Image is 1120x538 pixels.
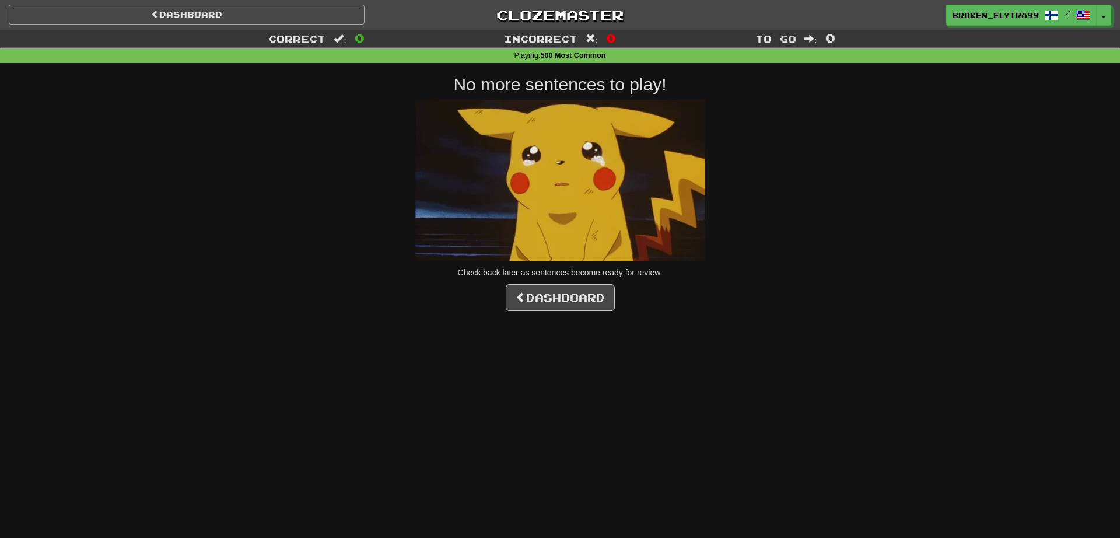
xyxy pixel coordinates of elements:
span: To go [755,33,796,44]
a: Dashboard [9,5,365,25]
span: Correct [268,33,325,44]
strong: 500 Most Common [540,51,605,60]
a: Dashboard [506,284,615,311]
span: : [804,34,817,44]
span: 0 [355,31,365,45]
img: sad-pikachu.gif [415,100,705,261]
span: Broken_Elytra993 [953,10,1039,20]
span: : [586,34,598,44]
h2: No more sentences to play! [228,75,892,94]
span: Incorrect [504,33,577,44]
span: / [1065,9,1070,18]
a: Broken_Elytra993 / [946,5,1097,26]
span: 0 [825,31,835,45]
span: : [334,34,346,44]
p: Check back later as sentences become ready for review. [228,267,892,278]
span: 0 [606,31,616,45]
a: Clozemaster [382,5,738,25]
